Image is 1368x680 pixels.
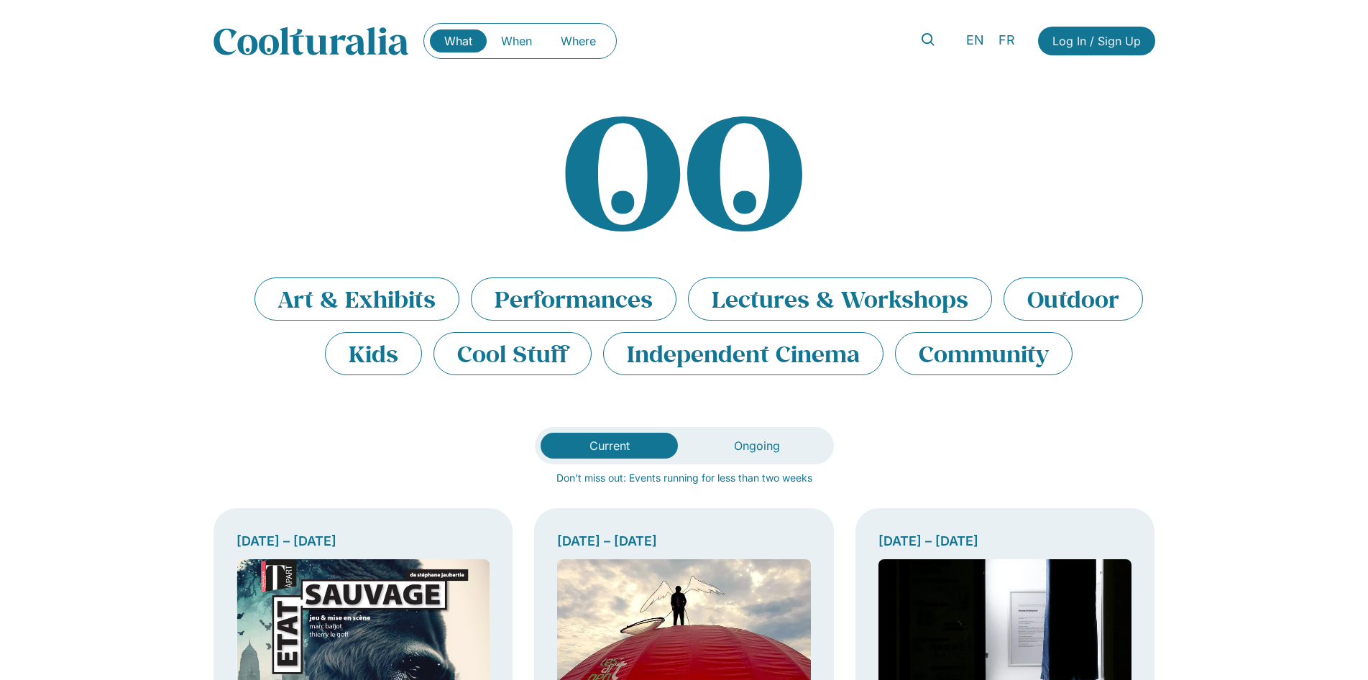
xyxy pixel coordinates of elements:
li: Outdoor [1004,277,1143,321]
span: Current [589,438,630,453]
li: Kids [325,332,422,375]
a: What [430,29,487,52]
li: Independent Cinema [603,332,883,375]
a: FR [991,30,1022,51]
a: Where [546,29,610,52]
li: Community [895,332,1073,375]
nav: Menu [430,29,610,52]
li: Lectures & Workshops [688,277,992,321]
span: FR [999,33,1015,48]
li: Cool Stuff [433,332,592,375]
div: [DATE] – [DATE] [237,531,490,551]
li: Performances [471,277,676,321]
span: Ongoing [734,438,780,453]
span: EN [966,33,984,48]
a: EN [959,30,991,51]
a: When [487,29,546,52]
li: Art & Exhibits [254,277,459,321]
a: Log In / Sign Up [1038,27,1155,55]
p: Don’t miss out: Events running for less than two weeks [214,470,1155,485]
span: Log In / Sign Up [1052,32,1141,50]
div: [DATE] – [DATE] [878,531,1132,551]
div: [DATE] – [DATE] [557,531,811,551]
